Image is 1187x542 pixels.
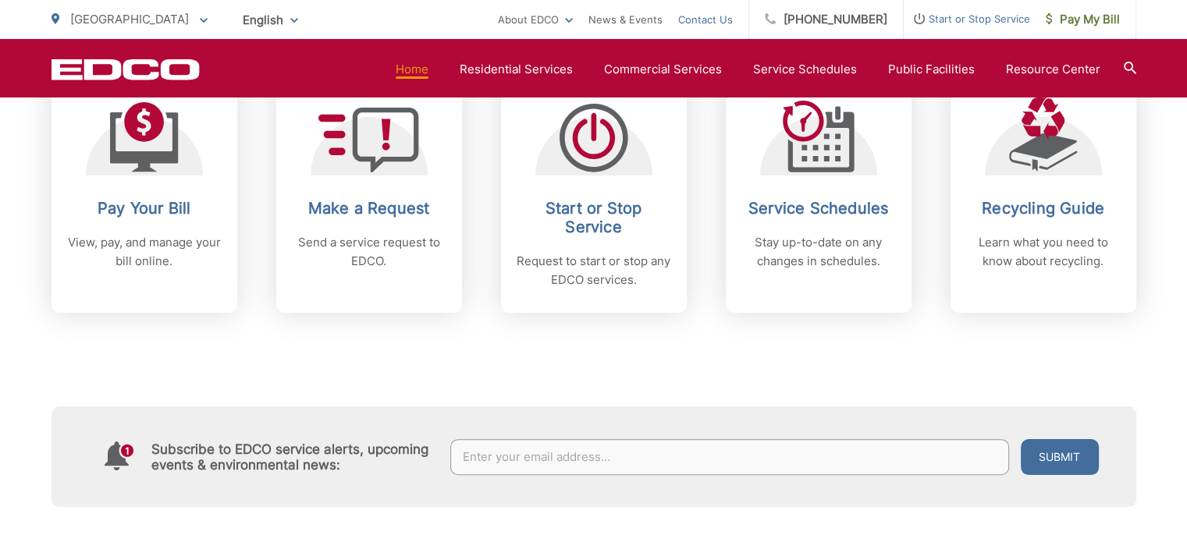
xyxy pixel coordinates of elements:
[966,233,1121,271] p: Learn what you need to know about recycling.
[753,60,857,79] a: Service Schedules
[450,439,1009,475] input: Enter your email address...
[741,233,896,271] p: Stay up-to-date on any changes in schedules.
[741,199,896,218] h2: Service Schedules
[276,74,462,313] a: Make a Request Send a service request to EDCO.
[396,60,428,79] a: Home
[70,12,189,27] span: [GEOGRAPHIC_DATA]
[52,58,200,80] a: EDCD logo. Return to the homepage.
[231,6,310,34] span: English
[678,10,733,29] a: Contact Us
[517,252,671,289] p: Request to start or stop any EDCO services.
[517,199,671,236] h2: Start or Stop Service
[966,199,1121,218] h2: Recycling Guide
[726,74,912,313] a: Service Schedules Stay up-to-date on any changes in schedules.
[498,10,573,29] a: About EDCO
[52,74,237,313] a: Pay Your Bill View, pay, and manage your bill online.
[460,60,573,79] a: Residential Services
[588,10,663,29] a: News & Events
[1006,60,1100,79] a: Resource Center
[292,199,446,218] h2: Make a Request
[951,74,1136,313] a: Recycling Guide Learn what you need to know about recycling.
[1046,10,1120,29] span: Pay My Bill
[67,199,222,218] h2: Pay Your Bill
[292,233,446,271] p: Send a service request to EDCO.
[604,60,722,79] a: Commercial Services
[151,441,435,473] h4: Subscribe to EDCO service alerts, upcoming events & environmental news:
[888,60,975,79] a: Public Facilities
[1021,439,1099,475] button: Submit
[67,233,222,271] p: View, pay, and manage your bill online.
